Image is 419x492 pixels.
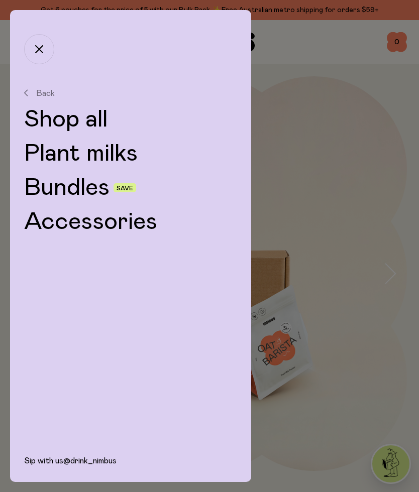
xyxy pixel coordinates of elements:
button: Back [24,88,237,97]
a: Accessories [24,210,237,234]
a: Bundles [24,176,110,200]
span: Back [36,88,55,97]
a: Shop all [24,107,237,132]
a: @drink_nimbus [63,457,117,465]
a: Plant milks [24,142,237,166]
span: Save [117,185,133,191]
div: Sip with us [10,456,251,482]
